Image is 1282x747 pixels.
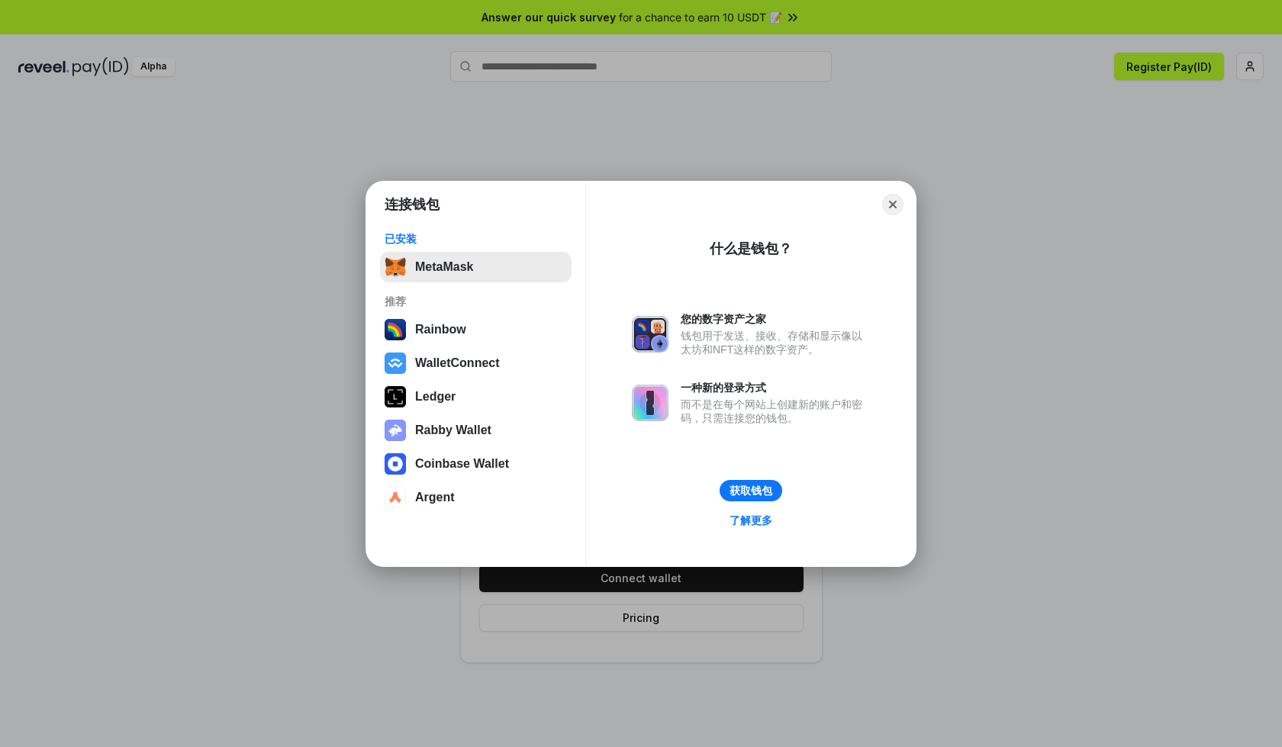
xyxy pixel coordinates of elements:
[681,381,870,394] div: 一种新的登录方式
[632,316,668,353] img: svg+xml,%3Csvg%20xmlns%3D%22http%3A%2F%2Fwww.w3.org%2F2000%2Fsvg%22%20fill%3D%22none%22%20viewBox...
[415,260,473,274] div: MetaMask
[681,329,870,356] div: 钱包用于发送、接收、存储和显示像以太坊和NFT这样的数字资产。
[385,453,406,475] img: svg+xml,%3Csvg%20width%3D%2228%22%20height%3D%2228%22%20viewBox%3D%220%200%2028%2028%22%20fill%3D...
[380,382,572,412] button: Ledger
[415,457,509,471] div: Coinbase Wallet
[385,195,440,214] h1: 连接钱包
[385,420,406,441] img: svg+xml,%3Csvg%20xmlns%3D%22http%3A%2F%2Fwww.w3.org%2F2000%2Fsvg%22%20fill%3D%22none%22%20viewBox...
[415,491,455,504] div: Argent
[730,484,772,497] div: 获取钱包
[380,348,572,378] button: WalletConnect
[681,312,870,326] div: 您的数字资产之家
[385,319,406,340] img: svg+xml,%3Csvg%20width%3D%22120%22%20height%3D%22120%22%20viewBox%3D%220%200%20120%20120%22%20fil...
[385,295,567,308] div: 推荐
[385,232,567,246] div: 已安装
[415,423,491,437] div: Rabby Wallet
[730,514,772,527] div: 了解更多
[710,240,792,258] div: 什么是钱包？
[882,194,904,215] button: Close
[385,353,406,374] img: svg+xml,%3Csvg%20width%3D%2228%22%20height%3D%2228%22%20viewBox%3D%220%200%2028%2028%22%20fill%3D...
[380,482,572,513] button: Argent
[415,323,466,336] div: Rainbow
[415,356,500,370] div: WalletConnect
[632,385,668,421] img: svg+xml,%3Csvg%20xmlns%3D%22http%3A%2F%2Fwww.w3.org%2F2000%2Fsvg%22%20fill%3D%22none%22%20viewBox...
[380,314,572,345] button: Rainbow
[720,510,781,530] a: 了解更多
[720,480,782,501] button: 获取钱包
[415,390,456,404] div: Ledger
[681,398,870,425] div: 而不是在每个网站上创建新的账户和密码，只需连接您的钱包。
[385,386,406,407] img: svg+xml,%3Csvg%20xmlns%3D%22http%3A%2F%2Fwww.w3.org%2F2000%2Fsvg%22%20width%3D%2228%22%20height%3...
[380,252,572,282] button: MetaMask
[385,256,406,278] img: svg+xml,%3Csvg%20fill%3D%22none%22%20height%3D%2233%22%20viewBox%3D%220%200%2035%2033%22%20width%...
[380,449,572,479] button: Coinbase Wallet
[385,487,406,508] img: svg+xml,%3Csvg%20width%3D%2228%22%20height%3D%2228%22%20viewBox%3D%220%200%2028%2028%22%20fill%3D...
[380,415,572,446] button: Rabby Wallet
